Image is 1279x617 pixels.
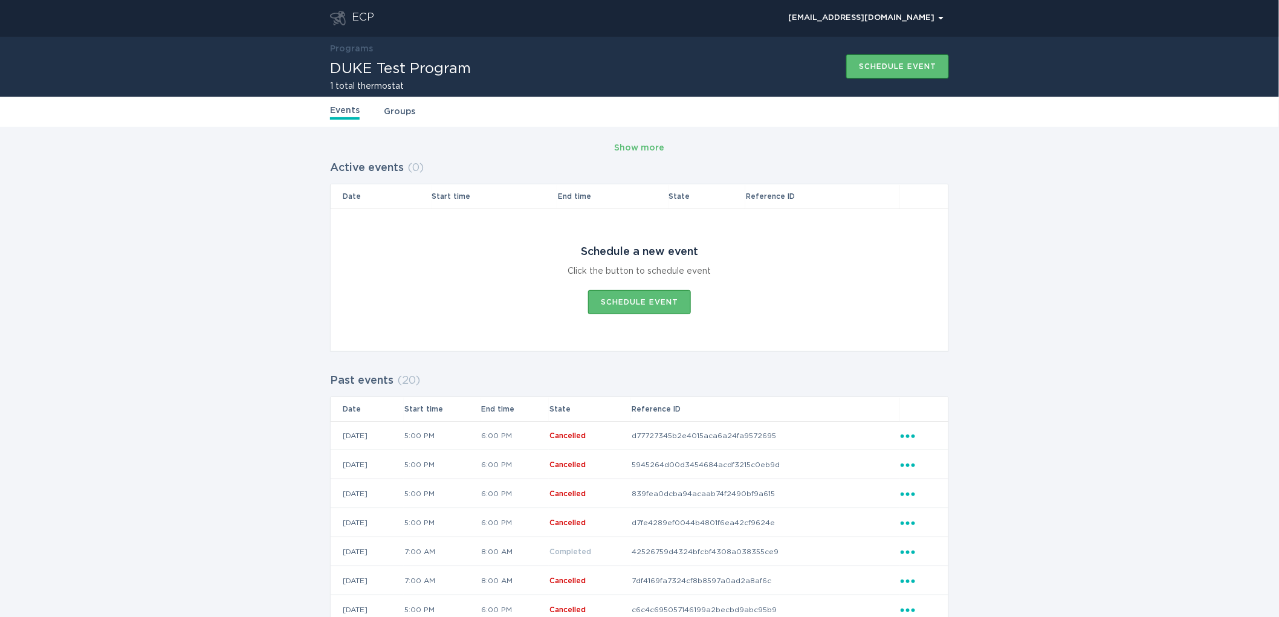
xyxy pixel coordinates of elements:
[331,450,404,479] td: [DATE]
[631,566,900,595] td: 7df4169fa7324cf8b8597a0ad2a8af6c
[669,184,746,208] th: State
[481,421,549,450] td: 6:00 PM
[331,184,948,208] tr: Table Headers
[331,537,948,566] tr: b66527d72383472cb82ecc73cf83d787
[407,163,424,173] span: ( 0 )
[481,566,549,595] td: 8:00 AM
[404,450,481,479] td: 5:00 PM
[581,245,698,259] div: Schedule a new event
[549,461,586,468] span: Cancelled
[549,606,586,613] span: Cancelled
[404,421,481,450] td: 5:00 PM
[331,184,432,208] th: Date
[481,450,549,479] td: 6:00 PM
[352,11,374,25] div: ECP
[901,574,936,587] div: Popover menu
[404,397,481,421] th: Start time
[549,548,591,555] span: Completed
[549,519,586,526] span: Cancelled
[330,157,404,179] h2: Active events
[481,537,549,566] td: 8:00 AM
[557,184,668,208] th: End time
[549,577,586,584] span: Cancelled
[901,516,936,529] div: Popover menu
[330,370,393,392] h2: Past events
[859,63,936,70] div: Schedule event
[549,397,631,421] th: State
[432,184,557,208] th: Start time
[788,15,944,22] div: [EMAIL_ADDRESS][DOMAIN_NAME]
[588,290,691,314] button: Schedule event
[901,429,936,442] div: Popover menu
[331,508,404,537] td: [DATE]
[404,508,481,537] td: 5:00 PM
[404,566,481,595] td: 7:00 AM
[481,508,549,537] td: 6:00 PM
[549,490,586,497] span: Cancelled
[331,421,404,450] td: [DATE]
[901,545,936,558] div: Popover menu
[631,508,900,537] td: d7fe4289ef0044b4801f6ea42cf9624e
[331,397,404,421] th: Date
[601,299,678,306] div: Schedule event
[384,105,415,118] a: Groups
[631,421,900,450] td: d77727345b2e4015aca6a24fa9572695
[745,184,900,208] th: Reference ID
[615,141,665,155] div: Show more
[631,397,900,421] th: Reference ID
[331,450,948,479] tr: 19245713324045d581ca0227c6b42ba8
[901,487,936,500] div: Popover menu
[331,537,404,566] td: [DATE]
[330,104,360,120] a: Events
[331,397,948,421] tr: Table Headers
[331,566,404,595] td: [DATE]
[481,479,549,508] td: 6:00 PM
[846,54,949,79] button: Schedule event
[783,9,949,27] div: Popover menu
[331,566,948,595] tr: 5b81da076a114974bf6cddd64336e080
[404,479,481,508] td: 5:00 PM
[331,479,948,508] tr: 2a1e6c05c0474b919a39aab6861674cb
[330,45,373,53] a: Programs
[330,82,471,91] h2: 1 total thermostat
[631,537,900,566] td: 42526759d4324bfcbf4308a038355ce9
[783,9,949,27] button: Open user account details
[331,421,948,450] tr: 01656736403a4a3bbb8d80876f47833d
[568,265,711,278] div: Click the button to schedule event
[901,458,936,471] div: Popover menu
[397,375,420,386] span: ( 20 )
[631,479,900,508] td: 839fea0dcba94acaab74f2490bf9a615
[481,397,549,421] th: End time
[901,603,936,616] div: Popover menu
[549,432,586,439] span: Cancelled
[615,139,665,157] button: Show more
[331,508,948,537] tr: c428facb5dff46c0914a661b04422bde
[330,62,471,76] h1: DUKE Test Program
[331,479,404,508] td: [DATE]
[330,11,346,25] button: Go to dashboard
[631,450,900,479] td: 5945264d00d3454684acdf3215c0eb9d
[404,537,481,566] td: 7:00 AM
